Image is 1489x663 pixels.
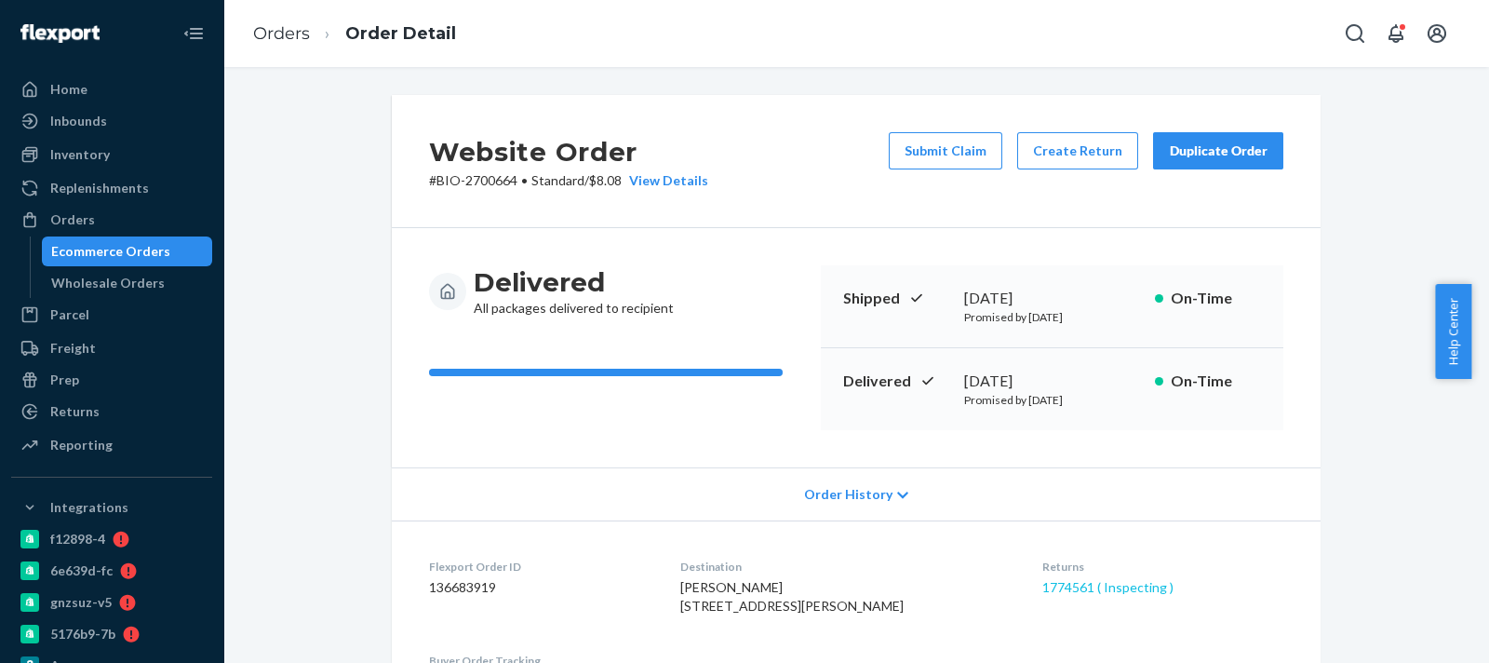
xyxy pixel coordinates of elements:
div: [DATE] [964,371,1140,392]
div: Ecommerce Orders [51,242,170,261]
p: Promised by [DATE] [964,392,1140,408]
a: Inventory [11,140,212,169]
a: Orders [253,23,310,44]
button: Open account menu [1418,15,1455,52]
span: [PERSON_NAME] [STREET_ADDRESS][PERSON_NAME] [680,579,904,614]
button: Help Center [1435,284,1471,379]
div: [DATE] [964,288,1140,309]
a: Wholesale Orders [42,268,213,298]
button: Close Navigation [175,15,212,52]
a: Replenishments [11,173,212,203]
a: 1774561 ( Inspecting ) [1042,579,1174,595]
h3: Delivered [474,265,674,299]
span: Standard [531,172,584,188]
span: • [521,172,528,188]
dd: 136683919 [429,578,651,597]
div: Wholesale Orders [51,274,165,292]
div: Integrations [50,498,128,517]
a: 5176b9-7b [11,619,212,649]
div: Reporting [50,436,113,454]
button: Open notifications [1377,15,1415,52]
h2: Website Order [429,132,708,171]
button: Integrations [11,493,212,522]
div: f12898-4 [50,530,105,548]
p: Promised by [DATE] [964,309,1140,325]
div: Duplicate Order [1169,142,1268,160]
div: Freight [50,339,96,358]
button: Duplicate Order [1153,132,1283,169]
p: # BIO-2700664 / $8.08 [429,171,708,190]
a: f12898-4 [11,524,212,554]
a: Returns [11,397,212,426]
button: Create Return [1017,132,1138,169]
div: gnzsuz-v5 [50,593,112,612]
div: Returns [50,402,100,421]
dt: Returns [1042,559,1283,575]
button: View Details [622,171,708,190]
p: Shipped [843,288,949,309]
div: 6e639d-fc [50,562,113,580]
div: All packages delivered to recipient [474,265,674,318]
div: Parcel [50,305,89,324]
a: Prep [11,365,212,395]
span: Order History [804,485,892,504]
div: Replenishments [50,179,149,197]
p: On-Time [1171,371,1261,392]
a: Home [11,74,212,104]
dt: Flexport Order ID [429,559,651,575]
a: Reporting [11,430,212,460]
div: Orders [50,210,95,229]
a: Inbounds [11,106,212,136]
a: 6e639d-fc [11,556,212,586]
div: Inbounds [50,112,107,130]
a: Parcel [11,300,212,330]
a: Orders [11,205,212,235]
p: Delivered [843,371,949,392]
div: 5176b9-7b [50,625,115,643]
img: Flexport logo [20,24,100,43]
a: Ecommerce Orders [42,237,213,266]
button: Open Search Box [1336,15,1374,52]
button: Submit Claim [889,132,1002,169]
p: On-Time [1171,288,1261,309]
a: Order Detail [345,23,456,44]
div: Home [50,80,87,99]
a: gnzsuz-v5 [11,588,212,617]
ol: breadcrumbs [238,7,471,61]
dt: Destination [680,559,1013,575]
a: Freight [11,333,212,363]
div: Inventory [50,145,110,164]
div: Prep [50,371,79,389]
